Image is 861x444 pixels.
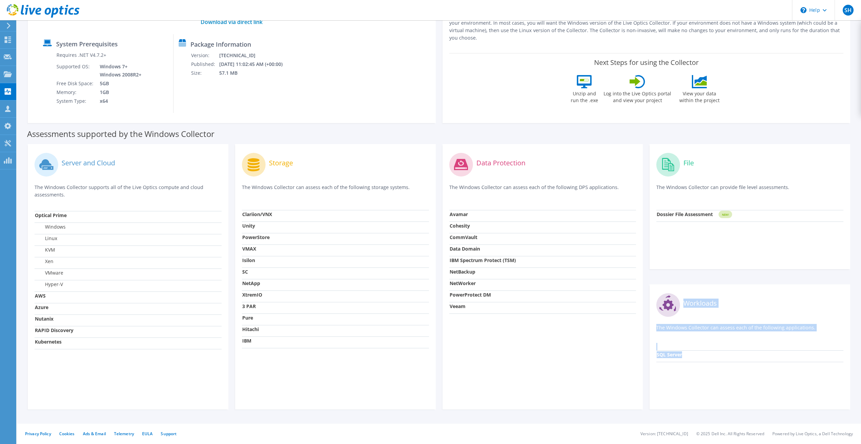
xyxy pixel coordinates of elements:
a: EULA [142,431,153,437]
strong: PowerProtect DM [450,291,491,298]
label: Package Information [190,41,251,48]
td: [TECHNICAL_ID] [219,51,292,60]
label: File [683,160,694,166]
strong: Azure [35,304,48,310]
label: KVM [35,247,55,253]
strong: SC [242,268,248,275]
label: Windows [35,224,66,230]
label: Assessments supported by the Windows Collector [27,131,214,137]
td: Version: [191,51,219,60]
a: Download via direct link [201,18,263,26]
strong: Clariion/VNX [242,211,272,217]
strong: IBM [242,337,251,344]
p: The Windows Collector can assess each of the following applications. [656,324,843,338]
strong: Isilon [242,257,255,263]
label: Log into the Live Optics portal and view your project [603,88,672,104]
td: x64 [95,97,143,106]
label: Storage [269,160,293,166]
p: The Windows Collector can assess each of the following storage systems. [242,184,429,197]
label: Linux [35,235,57,242]
label: Workloads [683,300,717,307]
strong: Hitachi [242,326,259,332]
strong: Unity [242,223,255,229]
strong: CommVault [450,234,477,240]
a: Support [161,431,177,437]
strong: IBM Spectrum Protect (TSM) [450,257,516,263]
p: Live Optics supports agentless collection of different operating systems, appliances, and applica... [449,12,844,42]
td: Memory: [56,88,95,97]
a: Privacy Policy [25,431,51,437]
td: [DATE] 11:02:45 AM (+00:00) [219,60,292,69]
span: SH [843,5,854,16]
label: Hyper-V [35,281,63,288]
strong: NetApp [242,280,260,286]
strong: Kubernetes [35,338,62,345]
li: Version: [TECHNICAL_ID] [640,431,688,437]
td: Supported OS: [56,62,95,79]
svg: \n [800,7,807,13]
strong: Nutanix [35,316,53,322]
a: Cookies [59,431,75,437]
strong: NetBackup [450,268,475,275]
strong: SQL Server [657,351,682,358]
strong: PowerStore [242,234,270,240]
strong: Veeam [450,303,466,309]
p: The Windows Collector can assess each of the following DPS applications. [449,184,636,197]
td: 1GB [95,88,143,97]
label: Xen [35,258,53,265]
strong: Avamar [450,211,468,217]
label: View your data within the project [675,88,724,104]
label: Unzip and run the .exe [569,88,600,104]
strong: Pure [242,314,253,321]
p: The Windows Collector supports all of the Live Optics compute and cloud assessments. [35,184,222,198]
strong: VMAX [242,246,256,252]
p: The Windows Collector can provide file level assessments. [656,184,843,197]
td: Size: [191,69,219,77]
strong: Data Domain [450,246,480,252]
strong: 3 PAR [242,303,256,309]
strong: Optical Prime [35,212,67,218]
td: System Type: [56,97,95,106]
strong: Dossier File Assessment [657,211,713,217]
label: Next Steps for using the Collector [594,59,699,67]
label: System Prerequisites [56,41,118,47]
li: Powered by Live Optics, a Dell Technology [772,431,853,437]
strong: AWS [35,293,46,299]
td: Published: [191,60,219,69]
td: 57.1 MB [219,69,292,77]
li: © 2025 Dell Inc. All Rights Reserved [696,431,764,437]
strong: XtremIO [242,291,262,298]
td: Windows 7+ Windows 2008R2+ [95,62,143,79]
td: 5GB [95,79,143,88]
label: VMware [35,270,63,276]
label: Requires .NET V4.7.2+ [56,52,106,59]
strong: Cohesity [450,223,470,229]
label: Server and Cloud [62,160,115,166]
a: Telemetry [114,431,134,437]
tspan: NEW! [722,213,729,216]
label: Data Protection [476,160,525,166]
td: Free Disk Space: [56,79,95,88]
strong: RAPID Discovery [35,327,73,333]
a: Ads & Email [83,431,106,437]
strong: NetWorker [450,280,476,286]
